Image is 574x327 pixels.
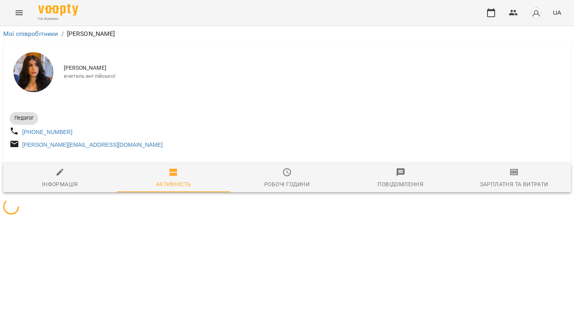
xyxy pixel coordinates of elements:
[61,29,64,39] li: /
[64,64,564,72] span: [PERSON_NAME]
[14,52,53,92] img: Мар'яна Сергієва
[264,179,310,189] div: Робочі години
[64,72,564,80] span: вчитель англійської
[38,4,78,16] img: Voopty Logo
[38,16,78,22] span: For Business
[3,29,571,39] nav: breadcrumb
[22,129,73,135] a: [PHONE_NUMBER]
[42,179,78,189] div: Інформація
[22,142,163,148] a: [PERSON_NAME][EMAIL_ADDRESS][DOMAIN_NAME]
[377,179,423,189] div: Повідомлення
[67,29,115,39] p: [PERSON_NAME]
[156,179,191,189] div: Активність
[550,5,564,20] button: UA
[553,8,561,17] span: UA
[480,179,548,189] div: Зарплатня та Витрати
[3,30,58,37] a: Мої співробітники
[10,3,29,22] button: Menu
[531,7,542,18] img: avatar_s.png
[10,114,38,122] span: Педагог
